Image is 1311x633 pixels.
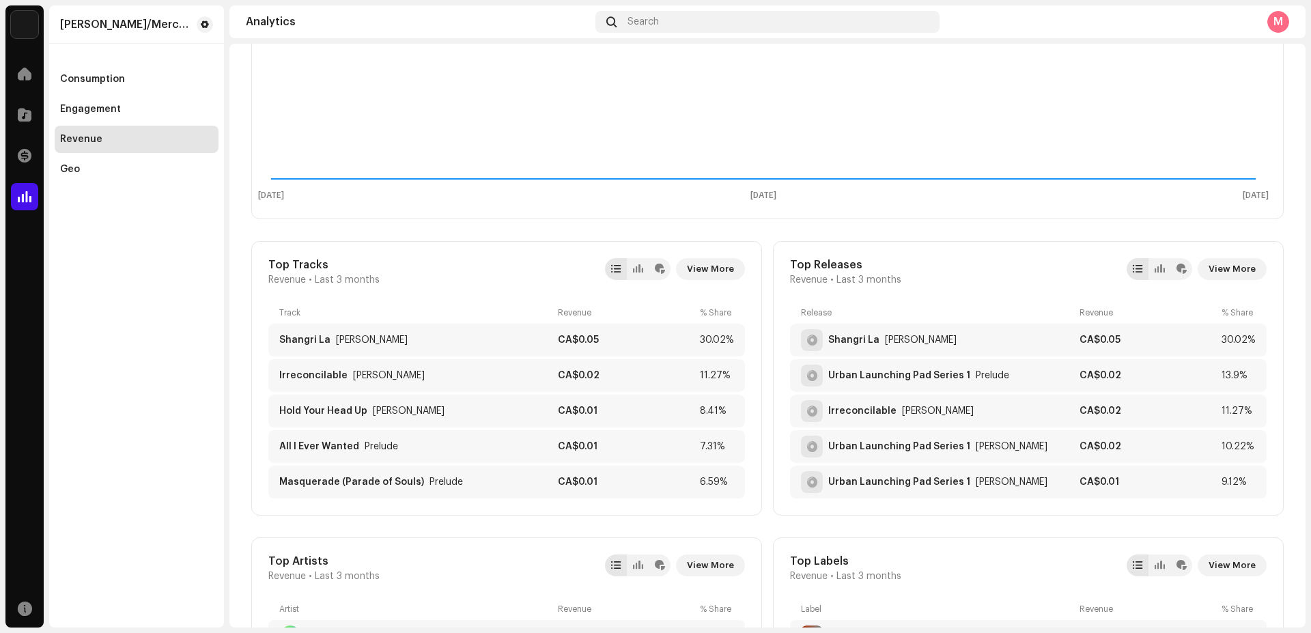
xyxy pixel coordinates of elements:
re-m-nav-item: Geo [55,156,218,183]
div: Shangri La [279,335,330,346]
div: Top Tracks [268,258,380,272]
div: Irreconcilable [279,370,348,381]
div: CA$0.05 [1080,335,1216,346]
div: 13.9% [1222,370,1256,381]
span: View More [687,552,734,579]
div: Revenue [558,307,694,318]
div: % Share [1222,307,1256,318]
div: Shangri La [828,335,879,346]
div: Consumption [60,74,125,85]
span: • [309,571,312,582]
div: Track [279,307,552,318]
span: • [830,571,834,582]
div: Engagement [60,104,121,115]
div: CA$0.05 [558,335,694,346]
div: M [1267,11,1289,33]
span: Revenue [268,275,306,285]
span: Last 3 months [315,275,380,285]
span: View More [1209,552,1256,579]
div: Irreconcilable [353,370,425,381]
div: 11.27% [700,370,734,381]
re-m-nav-item: Consumption [55,66,218,93]
div: CA$0.01 [558,477,694,488]
div: 9.12% [1222,477,1256,488]
div: Shangri La [885,335,957,346]
div: 11.27% [1222,406,1256,417]
span: Last 3 months [836,571,901,582]
div: 8.41% [700,406,734,417]
div: Top Labels [790,554,901,568]
div: All I Ever Wanted [365,441,398,452]
div: Urban Launching Pad Series 1 [828,370,970,381]
text: [DATE] [1243,191,1269,200]
div: Hold Your Head Up [279,406,367,417]
span: Revenue [790,571,828,582]
div: Masquerade (Parade of Souls) [429,477,463,488]
span: Search [628,16,659,27]
div: 30.02% [700,335,734,346]
span: Revenue [268,571,306,582]
re-m-nav-item: Revenue [55,126,218,153]
div: All I Ever Wanted [279,441,359,452]
div: Urban Launching Pad Series 1 [976,370,1009,381]
div: Irreconcilable [828,406,897,417]
span: View More [1209,255,1256,283]
div: Revenue [60,134,102,145]
div: Urban Launching Pad Series 1 [976,477,1047,488]
div: Revenue [1080,307,1216,318]
div: Release [801,307,1074,318]
text: [DATE] [750,191,776,200]
div: Irreconcilable [902,406,974,417]
button: View More [676,554,745,576]
div: 6.59% [700,477,734,488]
span: Last 3 months [315,571,380,582]
div: 30.02% [1222,335,1256,346]
div: Mark Webster/Merchant Murango Records [60,19,191,30]
span: View More [687,255,734,283]
div: Label [801,604,1074,615]
div: CA$0.02 [1080,406,1216,417]
div: Revenue [558,604,694,615]
div: Geo [60,164,80,175]
div: Urban Launching Pad Series 1 [976,441,1047,452]
div: 7.31% [700,441,734,452]
div: % Share [700,307,734,318]
button: View More [676,258,745,280]
div: CA$0.01 [558,406,694,417]
text: [DATE] [258,191,284,200]
div: Hold Your Head Up [373,406,445,417]
div: % Share [700,604,734,615]
div: 10.22% [1222,441,1256,452]
div: CA$0.02 [558,370,694,381]
div: Artist [279,604,552,615]
div: Top Artists [268,554,380,568]
div: Urban Launching Pad Series 1 [828,477,970,488]
div: Shangri La [336,335,408,346]
div: Revenue [1080,604,1216,615]
div: CA$0.02 [1080,441,1216,452]
button: View More [1198,258,1267,280]
span: Last 3 months [836,275,901,285]
div: CA$0.01 [558,441,694,452]
button: View More [1198,554,1267,576]
div: CA$0.02 [1080,370,1216,381]
div: % Share [1222,604,1256,615]
span: • [309,275,312,285]
div: Urban Launching Pad Series 1 [828,441,970,452]
div: Masquerade (Parade of Souls) [279,477,424,488]
div: Analytics [246,16,590,27]
span: Revenue [790,275,828,285]
div: Top Releases [790,258,901,272]
div: CA$0.01 [1080,477,1216,488]
img: 190830b2-3b53-4b0d-992c-d3620458de1d [11,11,38,38]
re-m-nav-item: Engagement [55,96,218,123]
span: • [830,275,834,285]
